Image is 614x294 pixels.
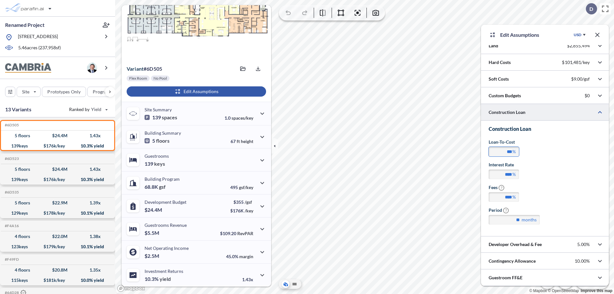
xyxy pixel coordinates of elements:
[245,199,252,205] span: /gsf
[145,107,172,112] p: Site Summary
[4,156,19,161] h5: Click to copy the code
[489,126,601,132] h3: Construction Loan
[489,92,521,99] p: Custom Budgets
[145,199,186,205] p: Development Budget
[489,76,509,82] p: Soft Costs
[571,76,590,82] p: $9.00/gsf
[512,171,516,178] label: %
[4,257,19,262] h5: Click to copy the code
[242,277,253,282] p: 1.43x
[4,123,19,127] h5: Click to copy the code
[489,258,536,264] p: Contingency Allowance
[224,115,253,121] p: 1.0
[64,104,112,115] button: Ranked by Yield
[145,114,177,121] p: 139
[574,32,581,37] div: USD
[239,185,253,190] span: gsf/key
[160,276,171,282] span: yield
[241,139,253,144] span: height
[489,241,542,248] p: Developer Overhead & Fee
[522,217,537,223] label: months
[585,93,590,99] p: $0
[5,106,31,113] p: 13 Variants
[87,87,122,97] button: Program
[145,184,166,190] p: 68.8K
[237,231,253,236] span: RevPAR
[239,254,253,259] span: margin
[4,190,19,195] h5: Click to copy the code
[17,87,41,97] button: Site
[489,43,498,49] p: Land
[5,21,44,28] p: Renamed Project
[145,222,187,228] p: Guestrooms Revenue
[145,253,160,259] p: $2.5M
[5,63,51,73] img: BrandImage
[237,139,240,144] span: ft
[47,89,81,95] p: Prototypes Only
[220,231,253,236] p: $109.20
[145,176,180,182] p: Building Program
[230,208,253,213] p: $176K
[230,185,253,190] p: 495
[581,289,612,293] a: Improve this map
[127,86,266,97] button: Edit Assumptions
[489,207,509,213] label: Period
[245,208,253,213] span: /key
[18,33,58,41] p: [STREET_ADDRESS]
[145,230,160,236] p: $5.5M
[232,115,253,121] span: spaces/key
[22,89,29,95] p: Site
[145,245,189,251] p: Net Operating Income
[162,114,177,121] span: spaces
[153,76,167,81] p: No Pool
[282,280,289,288] button: Aerial View
[127,66,144,72] span: Variant
[159,184,166,190] span: gsf
[575,258,590,264] p: 10.00%
[291,280,298,288] button: Site Plan
[145,268,183,274] p: Investment Returns
[91,106,102,113] span: Yield
[145,276,171,282] p: 10.3%
[500,31,539,39] p: Edit Assumptions
[230,199,253,205] p: $355
[117,285,145,292] a: Mapbox homepage
[129,76,147,81] p: Flex Room
[18,44,61,52] p: 5.46 acres ( 237,958 sf)
[589,6,593,12] p: D
[567,43,590,49] p: $2,855,494
[512,194,516,200] label: %
[4,224,19,228] h5: Click to copy the code
[529,289,547,293] a: Mapbox
[562,60,590,65] p: $101,481/key
[499,185,504,191] span: ?
[145,207,163,213] p: $24.4M
[145,161,165,167] p: 139
[489,184,504,191] label: Fees
[93,89,111,95] p: Program
[127,66,162,72] p: # 6d505
[87,63,97,73] img: user logo
[231,139,253,144] p: 67
[489,274,523,281] p: Guestroom FF&E
[145,153,169,159] p: Guestrooms
[145,130,181,136] p: Building Summary
[489,139,515,145] label: Loan-to-Cost
[156,138,169,144] span: floors
[503,208,509,213] span: ?
[154,161,165,167] span: keys
[577,242,590,247] p: 5.00%
[489,59,511,66] p: Hard Costs
[548,289,579,293] a: OpenStreetMap
[512,148,516,155] label: %
[145,138,169,144] p: 5
[489,162,514,168] label: Interest Rate
[226,254,253,259] p: 45.0%
[42,87,86,97] button: Prototypes Only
